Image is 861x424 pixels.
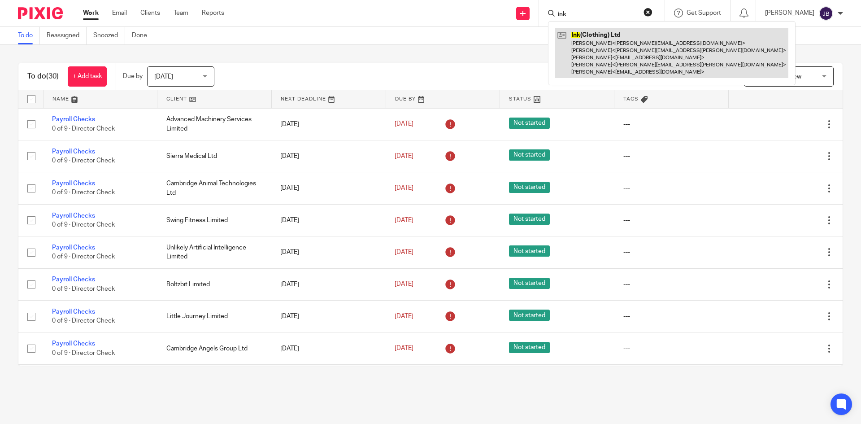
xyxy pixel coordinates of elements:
span: [DATE] [395,217,413,223]
a: To do [18,27,40,44]
td: [DATE] [271,268,386,300]
span: [DATE] [395,249,413,255]
img: svg%3E [819,6,833,21]
div: --- [623,216,720,225]
span: [DATE] [154,74,173,80]
div: --- [623,248,720,257]
a: Payroll Checks [52,116,95,122]
span: 0 of 9 · Director Check [52,318,115,324]
a: Email [112,9,127,17]
div: --- [623,120,720,129]
span: 0 of 9 · Director Check [52,350,115,356]
td: [DATE] [271,108,386,140]
td: Boltzbit Limited [157,268,272,300]
span: 0 of 9 · Director Check [52,157,115,164]
td: Cambridge Animal Technologies Ltd [157,172,272,204]
a: Reports [202,9,224,17]
input: Search [557,11,638,19]
span: Not started [509,149,550,161]
span: Not started [509,278,550,289]
span: [DATE] [395,121,413,127]
span: Not started [509,214,550,225]
span: (30) [46,73,59,80]
button: Clear [644,8,652,17]
span: 0 of 9 · Director Check [52,126,115,132]
div: --- [623,152,720,161]
a: Team [174,9,188,17]
span: Not started [509,245,550,257]
span: [DATE] [395,313,413,319]
span: Get Support [687,10,721,16]
a: Snoozed [93,27,125,44]
a: Payroll Checks [52,276,95,283]
td: Sorex Sensors Limited [157,364,272,396]
a: + Add task [68,66,107,87]
td: Advanced Machinery Services Limited [157,108,272,140]
a: Payroll Checks [52,180,95,187]
span: 0 of 9 · Director Check [52,222,115,228]
p: Due by [123,72,143,81]
a: Payroll Checks [52,341,95,347]
p: [PERSON_NAME] [765,9,814,17]
span: 0 of 9 · Director Check [52,190,115,196]
td: [DATE] [271,172,386,204]
a: Payroll Checks [52,245,95,251]
div: --- [623,312,720,321]
a: Payroll Checks [52,309,95,315]
a: Clients [140,9,160,17]
div: --- [623,280,720,289]
td: [DATE] [271,236,386,268]
span: Not started [509,182,550,193]
a: Done [132,27,154,44]
td: [DATE] [271,332,386,364]
span: [DATE] [395,281,413,288]
h1: To do [27,72,59,81]
span: [DATE] [395,153,413,159]
a: Payroll Checks [52,149,95,155]
a: Work [83,9,99,17]
span: [DATE] [395,345,413,351]
div: --- [623,344,720,353]
span: Tags [623,96,639,101]
td: Swing Fitness Limited [157,204,272,236]
div: --- [623,184,720,192]
span: Not started [509,118,550,129]
a: Payroll Checks [52,213,95,219]
span: Not started [509,342,550,353]
td: [DATE] [271,204,386,236]
span: 0 of 9 · Director Check [52,286,115,292]
td: Sierra Medical Ltd [157,140,272,172]
td: [DATE] [271,301,386,332]
span: 0 of 9 · Director Check [52,254,115,260]
td: Unlikely Artificial Intelligence Limited [157,236,272,268]
a: Reassigned [47,27,87,44]
span: Not started [509,310,550,321]
td: [DATE] [271,140,386,172]
td: [DATE] [271,364,386,396]
span: [DATE] [395,185,413,191]
img: Pixie [18,7,63,19]
td: Little Journey Limited [157,301,272,332]
td: Cambridge Angels Group Ltd [157,332,272,364]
